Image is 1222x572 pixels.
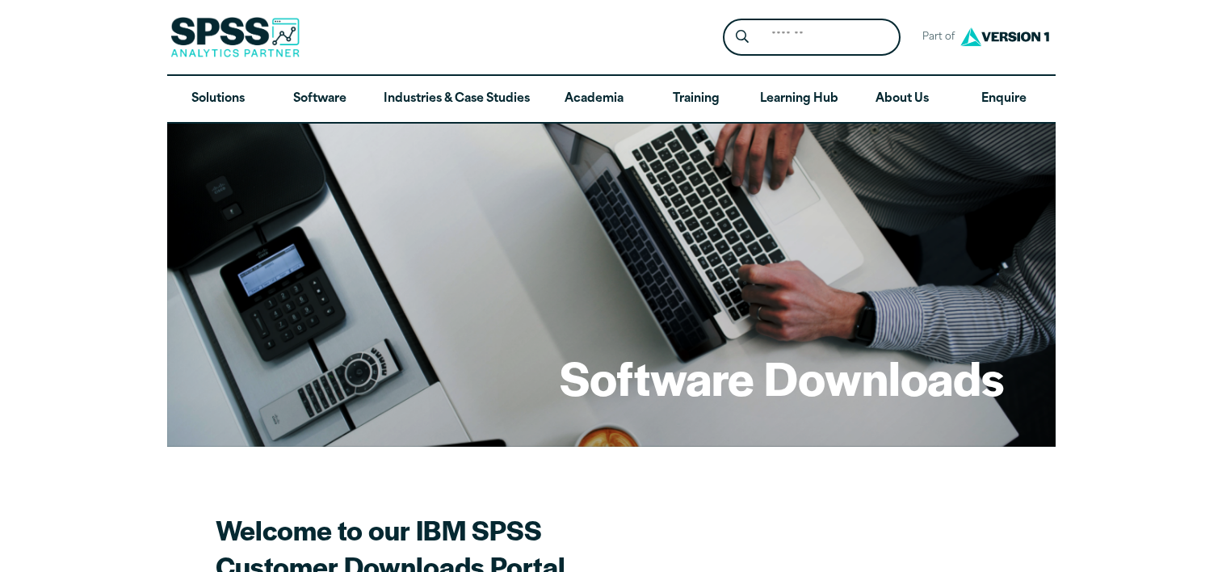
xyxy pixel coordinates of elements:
form: Site Header Search Form [723,19,901,57]
a: Academia [543,76,645,123]
a: About Us [851,76,953,123]
button: Search magnifying glass icon [727,23,757,53]
a: Industries & Case Studies [371,76,543,123]
a: Learning Hub [747,76,851,123]
a: Software [269,76,371,123]
img: Version1 Logo [956,22,1053,52]
svg: Search magnifying glass icon [736,30,749,44]
a: Solutions [167,76,269,123]
a: Training [645,76,746,123]
span: Part of [913,26,956,49]
h1: Software Downloads [560,346,1004,409]
a: Enquire [953,76,1055,123]
img: SPSS Analytics Partner [170,17,300,57]
nav: Desktop version of site main menu [167,76,1056,123]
